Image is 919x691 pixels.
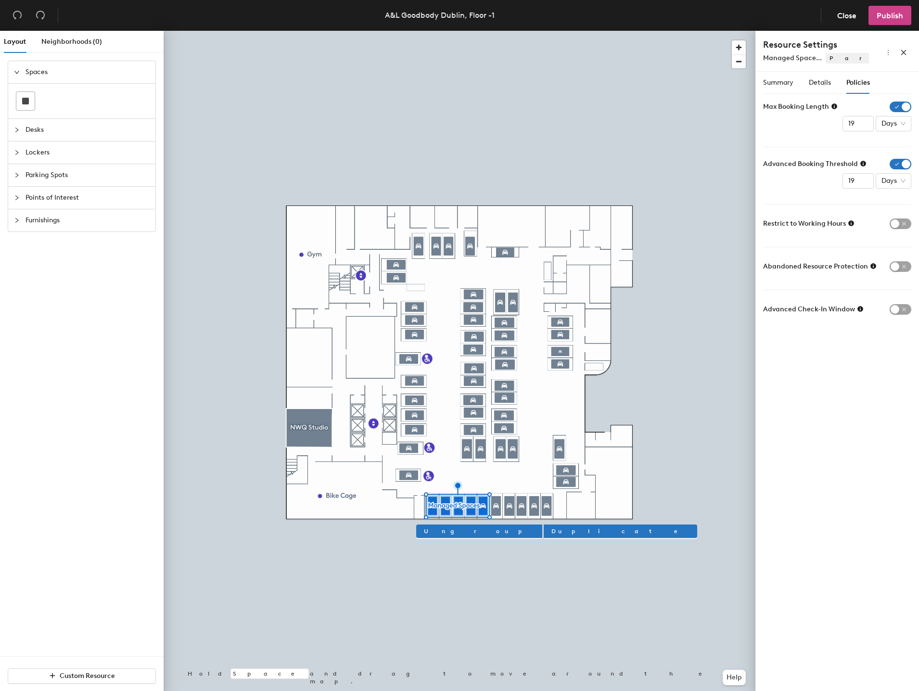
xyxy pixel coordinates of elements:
[763,38,869,51] h4: Resource Settings
[4,38,26,46] span: Layout
[14,172,20,178] span: collapsed
[877,11,903,20] span: Publish
[829,6,865,25] button: Close
[763,159,858,169] span: Advanced Booking Threshold
[14,127,20,133] span: collapsed
[763,261,868,272] span: Abandoned Resource Protection
[763,54,822,62] span: Managed Space...
[763,304,855,315] span: Advanced Check-In Window
[26,141,150,164] span: Lockers
[14,218,20,223] span: collapsed
[8,6,27,25] button: Undo (⌘ + Z)
[881,174,906,188] span: Days
[544,525,697,538] button: Duplicate
[26,187,150,209] span: Points of Interest
[14,69,20,75] span: expanded
[763,218,846,229] span: Restrict to Working Hours
[8,668,156,684] button: Custom Resource
[551,527,689,536] span: Duplicate
[26,164,150,186] span: Parking Spots
[31,6,50,25] button: Redo (⌘ + ⇧ + Z)
[837,11,856,20] span: Close
[868,6,911,25] button: Publish
[723,670,746,685] button: Help
[13,10,22,20] span: undo
[26,119,150,141] span: Desks
[26,209,150,231] span: Furnishings
[900,49,907,56] span: close
[424,527,535,536] span: Ungroup
[26,61,150,83] span: Spaces
[416,525,542,538] button: Ungroup
[60,672,115,680] span: Custom Resource
[14,195,20,201] span: collapsed
[763,102,829,112] span: Max Booking Length
[881,116,906,131] span: Days
[41,38,102,46] span: Neighborhoods (0)
[763,78,793,87] span: Summary
[14,150,20,155] span: collapsed
[385,9,495,21] div: A&L Goodbody Dublin, Floor -1
[846,78,870,87] span: Policies
[809,78,831,87] span: Details
[885,49,892,56] span: more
